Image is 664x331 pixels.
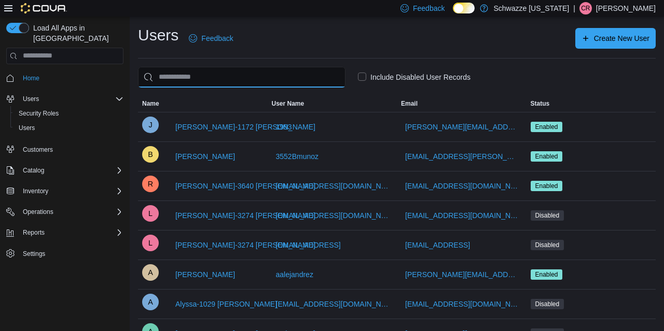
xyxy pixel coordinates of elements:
[272,294,393,314] button: [EMAIL_ADDRESS][DOMAIN_NAME]
[171,264,239,285] button: [PERSON_NAME]
[401,294,522,314] button: [EMAIL_ADDRESS][DOMAIN_NAME]
[10,121,128,135] button: Users
[2,70,128,85] button: Home
[175,181,315,191] span: [PERSON_NAME]-3640 [PERSON_NAME]
[493,2,569,15] p: Schwazze [US_STATE]
[19,185,123,197] span: Inventory
[148,235,153,251] span: L
[272,176,393,196] button: [EMAIL_ADDRESS][DOMAIN_NAME]
[401,99,418,108] span: Email
[276,181,389,191] span: [EMAIL_ADDRESS][DOMAIN_NAME]
[23,166,44,175] span: Catalog
[276,269,313,280] span: aalejandrez
[142,146,159,163] div: Bryan
[535,299,560,309] span: Disabled
[19,226,123,239] span: Reports
[185,28,237,49] a: Feedback
[2,141,128,156] button: Customers
[142,176,159,192] div: Rene-3640
[401,264,522,285] button: [PERSON_NAME][EMAIL_ADDRESS][PERSON_NAME][DOMAIN_NAME]
[15,107,63,120] a: Security Roles
[23,146,53,154] span: Customers
[535,211,560,220] span: Disabled
[2,246,128,261] button: Settings
[531,210,564,221] span: Disabled
[401,205,522,226] button: [EMAIL_ADDRESS][DOMAIN_NAME]
[23,95,39,103] span: Users
[15,122,123,134] span: Users
[594,33,649,44] span: Create New User
[276,210,389,221] span: [EMAIL_ADDRESS][DOMAIN_NAME]
[148,146,153,163] span: B
[276,151,319,162] span: 3552Bmunoz
[358,71,471,83] label: Include Disabled User Records
[19,72,44,84] a: Home
[142,235,159,251] div: Lorenzo-3274
[405,210,518,221] span: [EMAIL_ADDRESS][DOMAIN_NAME]
[148,176,153,192] span: R
[573,2,575,15] p: |
[10,106,128,121] button: Security Roles
[531,299,564,309] span: Disabled
[453,3,475,13] input: Dark Mode
[405,122,518,132] span: [PERSON_NAME][EMAIL_ADDRESS][PERSON_NAME][DOMAIN_NAME]
[575,28,656,49] button: Create New User
[19,164,48,177] button: Catalog
[405,151,518,162] span: [EMAIL_ADDRESS][PERSON_NAME][DOMAIN_NAME]
[171,205,320,226] button: [PERSON_NAME]-3274 [PERSON_NAME]
[401,146,522,167] button: [EMAIL_ADDRESS][PERSON_NAME][DOMAIN_NAME]
[19,248,49,260] a: Settings
[19,185,52,197] button: Inventory
[175,240,315,250] span: [PERSON_NAME]-3274 [PERSON_NAME]
[535,152,558,161] span: Enabled
[405,240,470,250] span: [EMAIL_ADDRESS]
[175,151,235,162] span: [PERSON_NAME]
[272,235,345,255] button: [EMAIL_ADDRESS]
[23,187,48,195] span: Inventory
[19,109,59,118] span: Security Roles
[23,208,53,216] span: Operations
[413,3,445,13] span: Feedback
[171,176,320,196] button: [PERSON_NAME]-3640 [PERSON_NAME]
[596,2,656,15] p: [PERSON_NAME]
[175,299,277,309] span: Alyssa-1029 [PERSON_NAME]
[272,205,393,226] button: [EMAIL_ADDRESS][DOMAIN_NAME]
[531,240,564,250] span: Disabled
[272,99,305,108] span: User Name
[581,2,590,15] span: CR
[142,264,159,281] div: Ashley
[175,269,235,280] span: [PERSON_NAME]
[535,181,558,191] span: Enabled
[405,269,518,280] span: [PERSON_NAME][EMAIL_ADDRESS][PERSON_NAME][DOMAIN_NAME]
[148,117,152,133] span: J
[272,264,317,285] button: aalejandrez
[405,299,518,309] span: [EMAIL_ADDRESS][DOMAIN_NAME]
[6,66,123,288] nav: Complex example
[535,122,558,132] span: Enabled
[2,92,128,106] button: Users
[276,240,341,250] span: [EMAIL_ADDRESS]
[2,205,128,219] button: Operations
[401,117,522,137] button: [PERSON_NAME][EMAIL_ADDRESS][PERSON_NAME][DOMAIN_NAME]
[148,264,153,281] span: A
[276,122,292,132] span: 1993
[171,146,239,167] button: [PERSON_NAME]
[535,270,558,279] span: Enabled
[148,205,153,222] span: L
[19,93,43,105] button: Users
[148,294,153,310] span: A
[531,181,563,191] span: Enabled
[19,247,123,260] span: Settings
[15,122,39,134] a: Users
[19,71,123,84] span: Home
[171,294,281,314] button: Alyssa-1029 [PERSON_NAME]
[23,250,45,258] span: Settings
[531,122,563,132] span: Enabled
[531,151,563,162] span: Enabled
[142,99,159,108] span: Name
[15,107,123,120] span: Security Roles
[19,226,49,239] button: Reports
[531,269,563,280] span: Enabled
[21,3,67,13] img: Cova
[175,210,315,221] span: [PERSON_NAME]-3274 [PERSON_NAME]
